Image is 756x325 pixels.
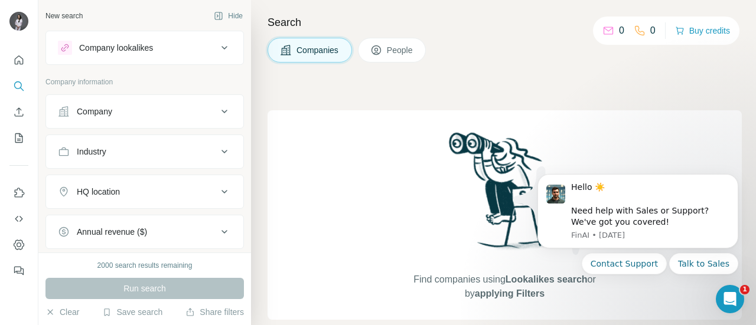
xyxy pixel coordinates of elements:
[9,260,28,281] button: Feedback
[9,127,28,149] button: My lists
[296,44,340,56] span: Companies
[152,2,319,28] div: Upgrade plan for full access to Surfe
[77,106,112,117] div: Company
[9,75,28,97] button: Search
[185,306,244,318] button: Share filters
[506,274,588,284] span: Lookalikes search
[46,137,243,166] button: Industry
[9,50,28,71] button: Quick start
[46,178,243,206] button: HQ location
[45,11,83,21] div: New search
[740,285,750,294] span: 1
[387,44,414,56] span: People
[97,260,193,271] div: 2000 search results remaining
[46,97,243,126] button: Company
[619,24,624,38] p: 0
[9,234,28,255] button: Dashboard
[268,14,742,31] h4: Search
[79,42,153,54] div: Company lookalikes
[77,146,106,157] div: Industry
[77,186,120,198] div: HQ location
[46,218,243,246] button: Annual revenue ($)
[650,24,656,38] p: 0
[9,182,28,203] button: Use Surfe on LinkedIn
[475,288,545,298] span: applying Filters
[716,285,744,313] iframe: Intercom live chat
[675,22,730,39] button: Buy credits
[9,208,28,229] button: Use Surfe API
[444,129,566,261] img: Surfe Illustration - Woman searching with binoculars
[45,306,79,318] button: Clear
[505,157,611,264] img: Surfe Illustration - Stars
[9,101,28,123] button: Enrich CSV
[410,273,599,301] span: Find companies using or by
[102,306,162,318] button: Save search
[9,12,28,31] img: Avatar
[45,77,244,87] p: Company information
[46,34,243,62] button: Company lookalikes
[520,161,756,319] iframe: Intercom notifications message
[206,7,251,25] button: Hide
[77,226,147,238] div: Annual revenue ($)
